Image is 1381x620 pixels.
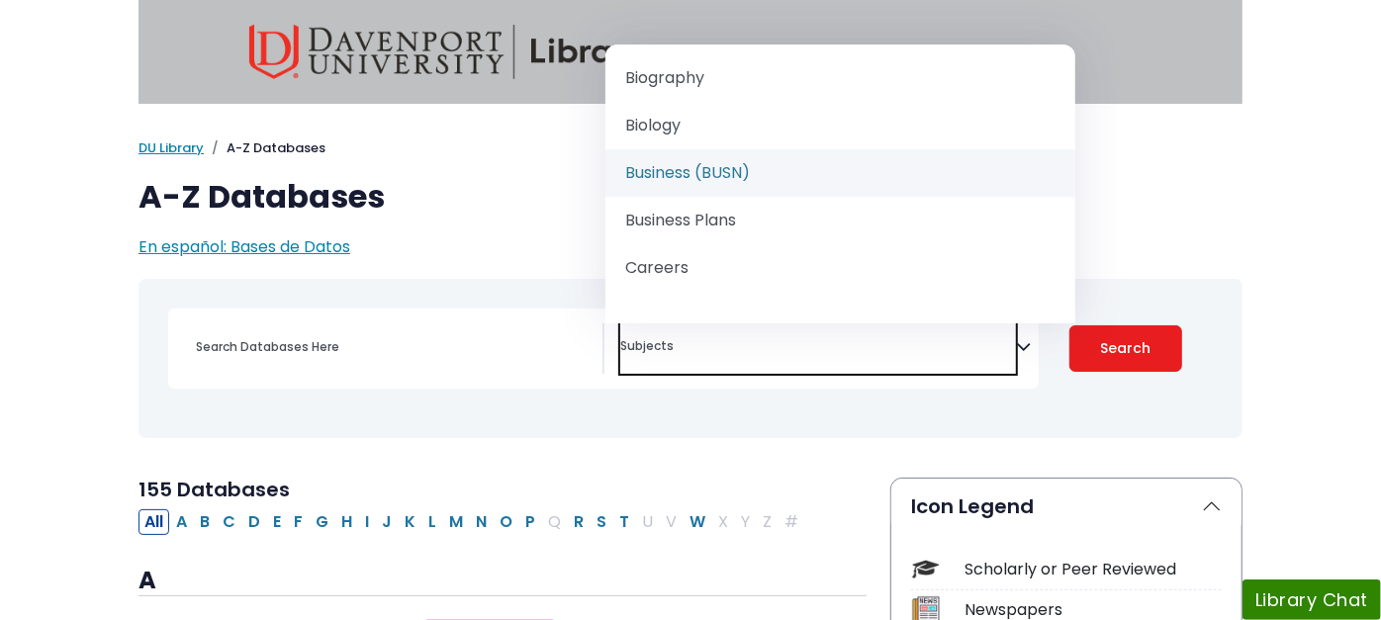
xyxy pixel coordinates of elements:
[310,509,334,535] button: Filter Results G
[204,138,325,158] li: A-Z Databases
[184,332,602,361] input: Search database by title or keyword
[138,235,350,258] a: En español: Bases de Datos
[170,509,193,535] button: Filter Results A
[138,279,1243,438] nav: Search filters
[684,509,711,535] button: Filter Results W
[359,509,375,535] button: Filter Results I
[267,509,287,535] button: Filter Results E
[288,509,309,535] button: Filter Results F
[912,556,939,582] img: Icon Scholarly or Peer Reviewed
[605,197,1075,244] li: Business Plans
[443,509,469,535] button: Filter Results M
[1069,325,1182,372] button: Submit for Search Results
[605,54,1075,102] li: Biography
[335,509,358,535] button: Filter Results H
[422,509,442,535] button: Filter Results L
[138,509,806,532] div: Alpha-list to filter by first letter of database name
[620,340,1016,356] textarea: Search
[138,138,204,157] a: DU Library
[470,509,493,535] button: Filter Results N
[568,509,590,535] button: Filter Results R
[138,476,290,503] span: 155 Databases
[138,138,1243,158] nav: breadcrumb
[605,102,1075,149] li: Biology
[194,509,216,535] button: Filter Results B
[1243,579,1381,620] button: Library Chat
[217,509,241,535] button: Filter Results C
[494,509,518,535] button: Filter Results O
[891,479,1242,534] button: Icon Legend
[605,292,1075,339] li: Case Studies
[591,509,612,535] button: Filter Results S
[965,558,1222,581] div: Scholarly or Peer Reviewed
[249,25,645,79] img: Davenport University Library
[138,178,1243,216] h1: A-Z Databases
[605,149,1075,197] li: Business (BUSN)
[138,567,867,596] h3: A
[519,509,541,535] button: Filter Results P
[138,509,169,535] button: All
[613,509,635,535] button: Filter Results T
[399,509,421,535] button: Filter Results K
[242,509,266,535] button: Filter Results D
[376,509,398,535] button: Filter Results J
[605,244,1075,292] li: Careers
